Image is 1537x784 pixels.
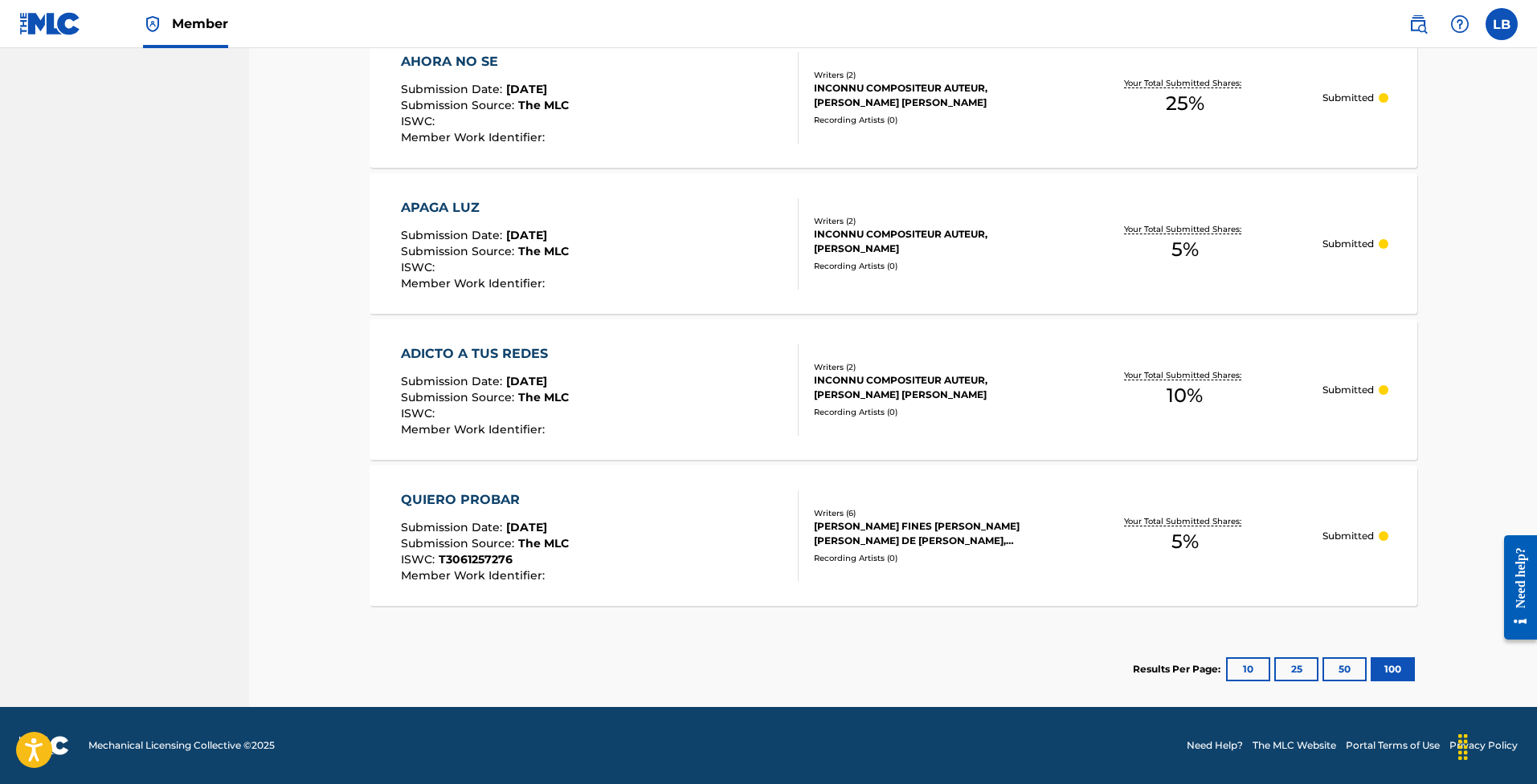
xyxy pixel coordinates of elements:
span: Member Work Identifier : [401,276,549,290]
span: ISWC : [401,552,439,567]
span: 5 % [1171,235,1199,264]
a: ADICTO A TUS REDESSubmission Date:[DATE]Submission Source:The MLCISWC:Member Work Identifier:Writ... [370,319,1417,460]
span: [DATE] [506,82,547,96]
a: The MLC Website [1253,738,1336,753]
span: The MLC [518,536,569,550]
span: Submission Source : [401,536,518,550]
p: Your Total Submitted Shares: [1124,77,1245,89]
div: Writers ( 6 ) [814,507,1048,519]
span: Submission Source : [401,244,518,258]
p: Submitted [1322,383,1374,397]
span: Member Work Identifier : [401,422,549,437]
a: Public Search [1402,8,1434,40]
span: The MLC [518,390,569,404]
div: Recording Artists ( 0 ) [814,406,1048,418]
div: [PERSON_NAME] FINES [PERSON_NAME] [PERSON_NAME] DE [PERSON_NAME], [PERSON_NAME], [PERSON_NAME], [... [814,519,1048,548]
button: 50 [1322,657,1367,681]
a: Portal Terms of Use [1346,738,1440,753]
span: The MLC [518,244,569,258]
span: Submission Date : [401,374,506,388]
img: MLC Logo [19,12,81,35]
iframe: Chat Widget [1457,707,1537,784]
p: Results Per Page: [1133,662,1224,676]
div: Drag [1450,723,1476,771]
a: Need Help? [1187,738,1243,753]
img: search [1408,14,1428,34]
div: User Menu [1486,8,1518,40]
div: INCONNU COMPOSITEUR AUTEUR, [PERSON_NAME] [814,227,1048,256]
span: Submission Date : [401,82,506,96]
span: [DATE] [506,228,547,242]
span: Submission Date : [401,520,506,534]
p: Your Total Submitted Shares: [1124,369,1245,381]
img: Top Rightsholder [143,14,162,34]
div: Recording Artists ( 0 ) [814,114,1048,126]
p: Your Total Submitted Shares: [1124,515,1245,527]
p: Submitted [1322,91,1374,105]
iframe: Resource Center [1492,521,1537,653]
p: Submitted [1322,237,1374,251]
span: Submission Source : [401,390,518,404]
span: [DATE] [506,374,547,388]
p: Submitted [1322,529,1374,543]
span: Submission Date : [401,228,506,242]
span: 10 % [1167,381,1203,410]
span: ISWC : [401,114,439,128]
button: 10 [1226,657,1270,681]
div: Writers ( 2 ) [814,361,1048,373]
span: Member [172,14,228,33]
div: ADICTO A TUS REDES [401,344,569,364]
span: Mechanical Licensing Collective © 2025 [88,738,275,753]
button: 100 [1371,657,1415,681]
span: 5 % [1171,527,1199,556]
span: Member Work Identifier : [401,130,549,144]
div: INCONNU COMPOSITEUR AUTEUR, [PERSON_NAME] [PERSON_NAME] [814,373,1048,402]
span: T3061257276 [439,552,513,567]
div: INCONNU COMPOSITEUR AUTEUR, [PERSON_NAME] [PERSON_NAME] [814,81,1048,110]
div: QUIERO PROBAR [401,490,569,510]
img: logo [19,736,69,755]
img: help [1450,14,1470,34]
div: Recording Artists ( 0 ) [814,552,1048,564]
button: 25 [1274,657,1318,681]
span: Submission Source : [401,98,518,112]
div: Writers ( 2 ) [814,215,1048,227]
a: Privacy Policy [1449,738,1518,753]
div: Recording Artists ( 0 ) [814,260,1048,272]
div: APAGA LUZ [401,198,569,217]
div: AHORA NO SE [401,52,569,71]
a: APAGA LUZSubmission Date:[DATE]Submission Source:The MLCISWC:Member Work Identifier:Writers (2)IN... [370,173,1417,314]
a: QUIERO PROBARSubmission Date:[DATE]Submission Source:The MLCISWC:T3061257276Member Work Identifie... [370,465,1417,606]
span: ISWC : [401,406,439,420]
span: ISWC : [401,260,439,274]
span: The MLC [518,98,569,112]
div: Writers ( 2 ) [814,69,1048,81]
span: [DATE] [506,520,547,534]
span: Member Work Identifier : [401,568,549,583]
a: AHORA NO SESubmission Date:[DATE]Submission Source:The MLCISWC:Member Work Identifier:Writers (2)... [370,27,1417,168]
span: 25 % [1166,89,1204,118]
div: Help [1444,8,1476,40]
p: Your Total Submitted Shares: [1124,223,1245,235]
